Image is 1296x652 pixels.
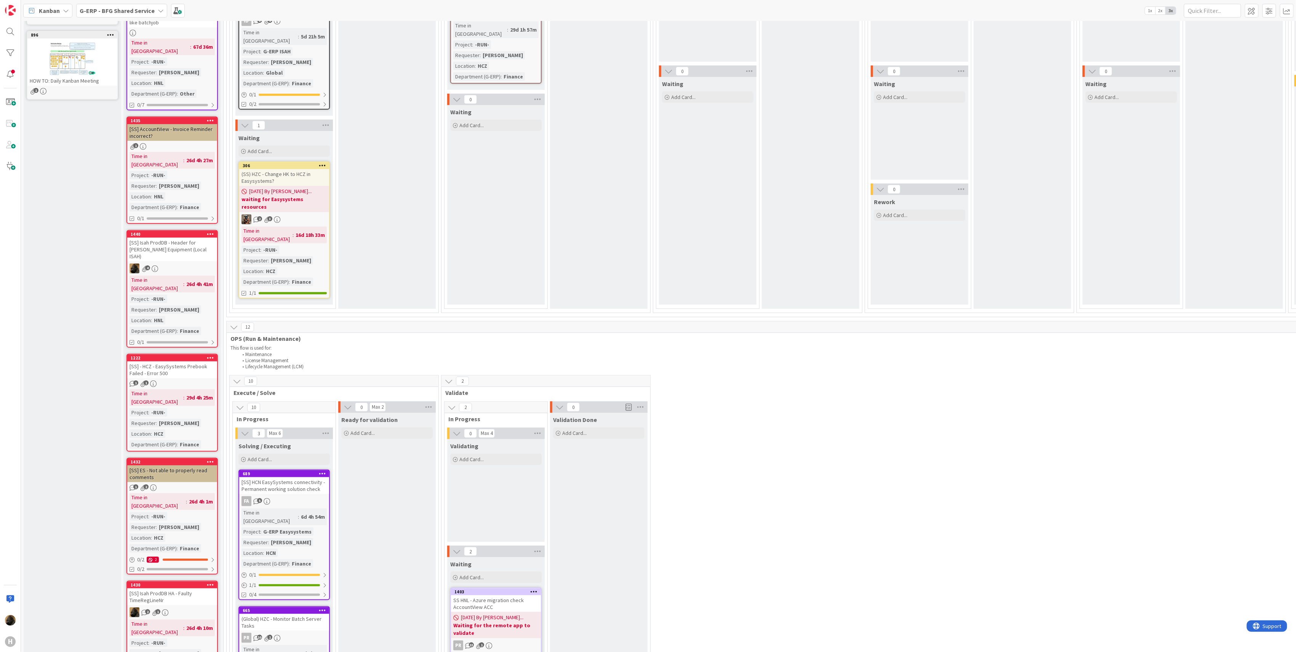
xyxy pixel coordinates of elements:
[144,484,149,489] span: 2
[127,231,217,261] div: 1440[SS] Isah ProdDB - Header for [PERSON_NAME] Equipment (Local ISAH)
[299,513,327,521] div: 6d 4h 54m
[152,316,165,324] div: HNL
[464,547,477,556] span: 2
[294,231,327,239] div: 16d 18h 33m
[151,192,152,201] span: :
[268,538,269,547] span: :
[127,607,217,617] div: ND
[126,354,218,452] a: 1222[SS] - HCZ - EasySystems Prebook Failed - Error 500Time in [GEOGRAPHIC_DATA]:29d 4h 25mProjec...
[130,58,148,66] div: Project
[151,316,152,324] span: :
[261,246,279,254] div: -RUN-
[242,496,251,506] div: FA
[148,512,149,521] span: :
[268,256,269,265] span: :
[149,512,167,521] div: -RUN-
[183,624,184,632] span: :
[671,94,696,101] span: Add Card...
[456,377,469,386] span: 2
[190,43,191,51] span: :
[178,327,201,335] div: Finance
[299,32,327,41] div: 5d 21h 5m
[249,100,256,108] span: 0/2
[137,556,144,564] span: 0 / 2
[183,156,184,165] span: :
[177,89,178,98] span: :
[186,497,187,506] span: :
[156,68,157,77] span: :
[507,26,508,34] span: :
[247,403,260,412] span: 10
[249,91,256,99] span: 0 / 1
[127,124,217,141] div: [SS] AccountView - Invoice Reminder incorrect?
[261,47,293,56] div: G-ERP ISAH
[874,80,895,88] span: Waiting
[127,238,217,261] div: [SS] Isah ProdDB - Header for [PERSON_NAME] Equipment (Local ISAH)
[148,295,149,303] span: :
[130,534,151,542] div: Location
[249,591,256,599] span: 0/4
[269,538,313,547] div: [PERSON_NAME]
[242,246,260,254] div: Project
[241,323,254,332] span: 12
[149,639,167,647] div: -RUN-
[501,72,502,81] span: :
[131,582,217,588] div: 1430
[130,430,151,438] div: Location
[156,305,157,314] span: :
[459,574,484,581] span: Add Card...
[239,580,329,590] div: 1/1
[260,47,261,56] span: :
[127,555,217,564] div: 0/22
[157,305,201,314] div: [PERSON_NAME]
[249,187,312,195] span: [DATE] By [PERSON_NAME]...
[130,493,186,510] div: Time in [GEOGRAPHIC_DATA]
[243,163,329,168] div: 306
[1166,7,1176,14] span: 3x
[290,278,313,286] div: Finance
[127,117,217,141] div: 1435[SS] AccountView - Invoice Reminder incorrect?
[34,88,38,93] span: 1
[137,101,144,109] span: 0/7
[130,523,156,531] div: Requester
[183,393,184,402] span: :
[481,431,493,435] div: Max 4
[239,90,329,99] div: 0/1
[451,588,541,595] div: 1403
[298,513,299,521] span: :
[187,497,215,506] div: 26d 4h 1m
[130,182,156,190] div: Requester
[888,185,901,194] span: 0
[27,32,117,86] div: 896HOW TO: Daily Kanban Meeting
[149,408,167,417] div: -RUN-
[137,565,144,573] span: 0/2
[126,3,218,110] a: (SS) HNL Remove QlikView remnains like batchjobTime in [GEOGRAPHIC_DATA]:67d 36mProject:-RUN-Requ...
[130,79,151,87] div: Location
[239,16,329,26] div: ID
[177,327,178,335] span: :
[450,108,472,116] span: Waiting
[242,508,298,525] div: Time in [GEOGRAPHIC_DATA]
[127,264,217,273] div: ND
[242,214,251,224] img: VK
[355,403,368,412] span: 0
[237,415,326,423] span: In Progress
[145,265,150,270] span: 4
[137,338,144,346] span: 0/1
[445,389,641,396] span: Validate
[248,456,272,463] span: Add Card...
[130,639,148,647] div: Project
[5,5,16,16] img: Visit kanbanzone.com
[269,58,313,66] div: [PERSON_NAME]
[130,264,139,273] img: ND
[126,117,218,224] a: 1435[SS] AccountView - Invoice Reminder incorrect?Time in [GEOGRAPHIC_DATA]:26d 4h 27mProject:-RU...
[130,544,177,553] div: Department (G-ERP)
[147,557,159,563] div: 2
[341,416,398,423] span: Ready for validation
[130,327,177,335] div: Department (G-ERP)
[152,534,165,542] div: HCZ
[453,51,480,59] div: Requester
[149,171,167,179] div: -RUN-
[508,26,539,34] div: 29d 1h 57m
[464,95,477,104] span: 0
